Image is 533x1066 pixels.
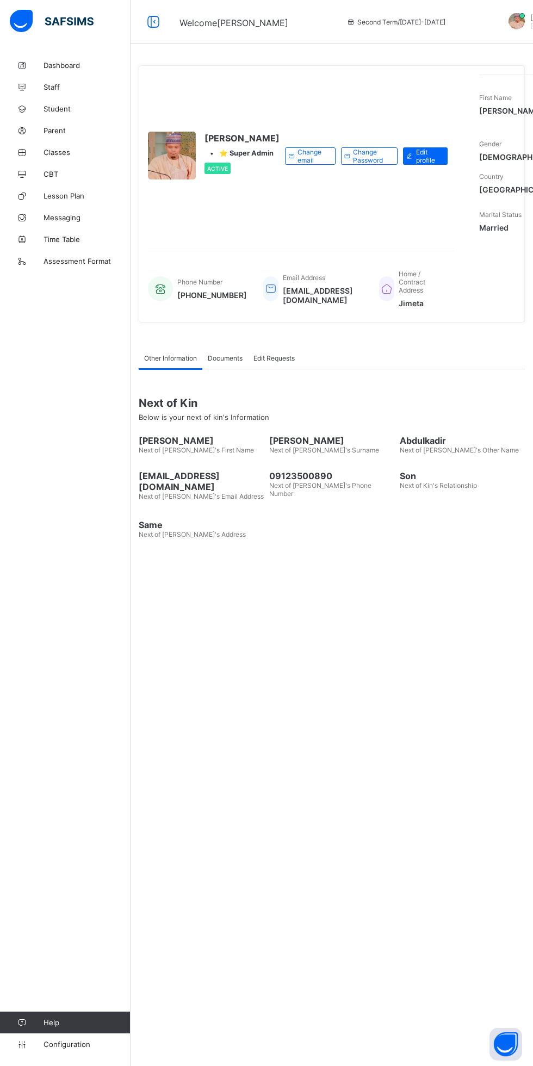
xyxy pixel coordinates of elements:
span: Phone Number [177,278,222,286]
span: [EMAIL_ADDRESS][DOMAIN_NAME] [139,470,264,492]
span: Below is your next of kin's Information [139,413,269,422]
span: First Name [479,94,512,102]
span: 09123500890 [269,470,394,481]
span: Next of [PERSON_NAME]'s Phone Number [269,481,371,498]
span: Assessment Format [44,257,131,265]
span: Welcome [PERSON_NAME] [179,17,288,28]
span: Other Information [144,354,197,362]
span: Parent [44,126,131,135]
span: Configuration [44,1040,130,1049]
span: Marital Status [479,210,522,219]
span: Jimeta [399,299,442,308]
span: Next of [PERSON_NAME]'s Surname [269,446,379,454]
span: session/term information [346,18,445,26]
span: Home / Contract Address [399,270,425,294]
span: Staff [44,83,131,91]
span: [PERSON_NAME] [204,133,280,144]
span: Edit profile [416,148,439,164]
span: Change email [298,148,327,164]
span: Next of [PERSON_NAME]'s Email Address [139,492,264,500]
span: Gender [479,140,501,148]
span: Change Password [353,148,389,164]
span: Same [139,519,264,530]
span: Classes [44,148,131,157]
span: Active [207,165,228,172]
span: Next of Kin [139,396,525,410]
span: Time Table [44,235,131,244]
span: Country [479,172,504,181]
span: CBT [44,170,131,178]
div: • [204,149,280,157]
span: Lesson Plan [44,191,131,200]
img: safsims [10,10,94,33]
span: [PERSON_NAME] [269,435,394,446]
span: Email Address [283,274,325,282]
span: Next of Kin's Relationship [400,481,477,489]
span: Messaging [44,213,131,222]
span: Student [44,104,131,113]
span: Next of [PERSON_NAME]'s Address [139,530,246,538]
span: Dashboard [44,61,131,70]
span: [PERSON_NAME] [139,435,264,446]
span: [PHONE_NUMBER] [177,290,247,300]
span: Documents [208,354,243,362]
span: [EMAIL_ADDRESS][DOMAIN_NAME] [283,286,363,305]
span: Abdulkadir [400,435,525,446]
button: Open asap [489,1028,522,1061]
span: Next of [PERSON_NAME]'s Other Name [400,446,519,454]
span: Son [400,470,525,481]
span: Help [44,1018,130,1027]
span: Next of [PERSON_NAME]'s First Name [139,446,254,454]
span: ⭐ Super Admin [219,149,274,157]
span: Edit Requests [253,354,295,362]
